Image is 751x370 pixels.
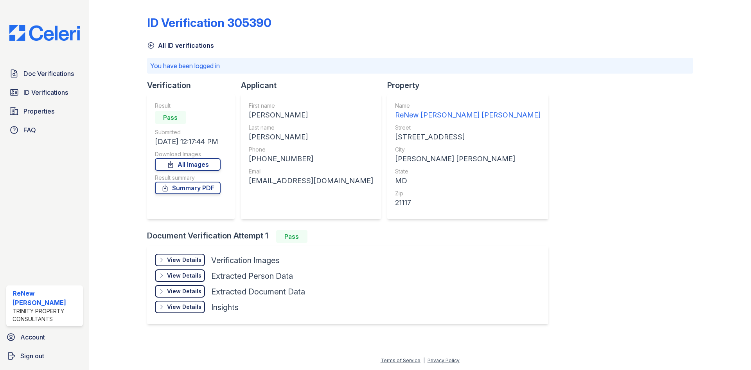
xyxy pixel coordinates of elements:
div: First name [249,102,373,110]
div: Verification [147,80,241,91]
div: Verification Images [211,255,280,266]
div: Pass [276,230,307,243]
div: Last name [249,124,373,132]
div: View Details [167,303,201,311]
div: Zip [395,190,541,197]
div: Street [395,124,541,132]
div: Result summary [155,174,221,182]
a: Properties [6,103,83,119]
div: Document Verification Attempt 1 [147,230,555,243]
div: Pass [155,111,186,124]
a: Summary PDF [155,182,221,194]
div: View Details [167,256,201,264]
div: [PHONE_NUMBER] [249,153,373,164]
div: State [395,168,541,175]
div: [EMAIL_ADDRESS][DOMAIN_NAME] [249,175,373,186]
div: Submitted [155,128,221,136]
div: [DATE] 12:17:44 PM [155,136,221,147]
div: [PERSON_NAME] [PERSON_NAME] [395,153,541,164]
span: Account [20,332,45,342]
div: Phone [249,146,373,153]
div: Extracted Person Data [211,271,293,282]
div: View Details [167,287,201,295]
div: MD [395,175,541,186]
div: [PERSON_NAME] [249,110,373,121]
div: ReNew [PERSON_NAME] [PERSON_NAME] [395,110,541,121]
a: All Images [155,158,221,171]
span: Properties [23,106,54,116]
a: Name ReNew [PERSON_NAME] [PERSON_NAME] [395,102,541,121]
a: FAQ [6,122,83,138]
div: Download Images [155,150,221,158]
span: Sign out [20,351,44,361]
span: FAQ [23,125,36,135]
div: Insights [211,302,239,313]
p: You have been logged in [150,61,690,70]
div: 21117 [395,197,541,208]
span: Doc Verifications [23,69,74,78]
a: Terms of Service [381,357,420,363]
div: Result [155,102,221,110]
span: ID Verifications [23,88,68,97]
div: ID Verification 305390 [147,16,271,30]
div: Trinity Property Consultants [13,307,80,323]
div: Extracted Document Data [211,286,305,297]
a: Account [3,329,86,345]
a: ID Verifications [6,85,83,100]
a: Privacy Policy [428,357,460,363]
a: Doc Verifications [6,66,83,81]
div: Email [249,168,373,175]
div: Applicant [241,80,387,91]
div: [PERSON_NAME] [249,132,373,143]
img: CE_Logo_Blue-a8612792a0a2168367f1c8372b55b34899dd931a85d93a1a3d3e32e68fde9ad4.png [3,25,86,41]
div: ReNew [PERSON_NAME] [13,289,80,307]
div: [STREET_ADDRESS] [395,132,541,143]
a: All ID verifications [147,41,214,50]
a: Sign out [3,348,86,364]
div: Property [387,80,555,91]
div: Name [395,102,541,110]
div: View Details [167,272,201,280]
div: City [395,146,541,153]
div: | [423,357,425,363]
